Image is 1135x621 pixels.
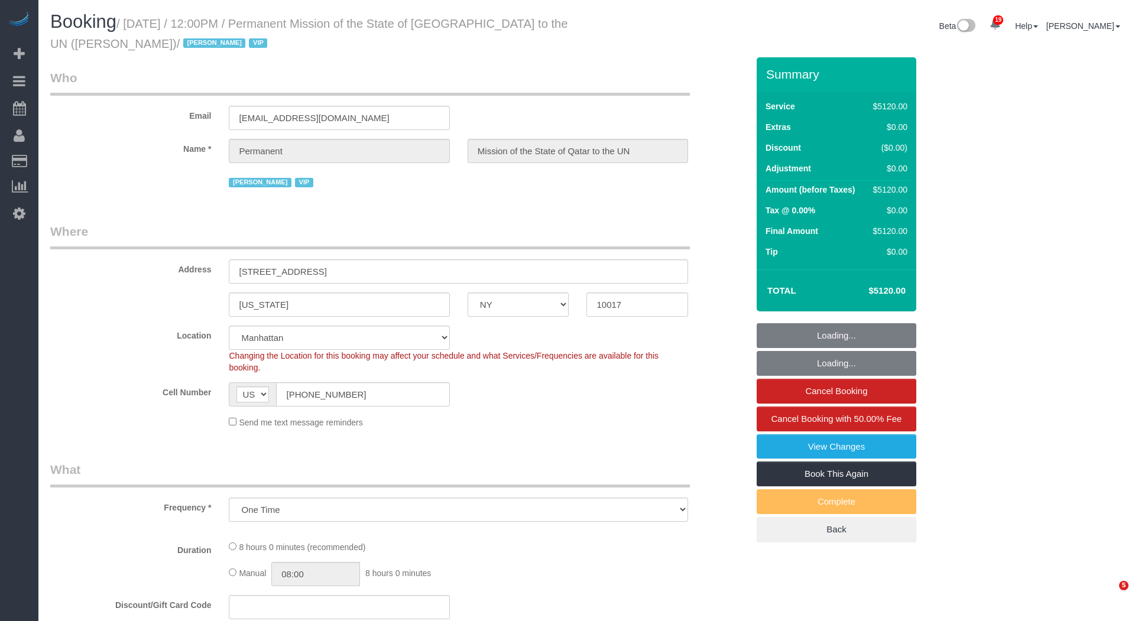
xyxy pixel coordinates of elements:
[766,246,778,258] label: Tip
[766,204,815,216] label: Tax @ 0.00%
[229,139,449,163] input: First Name
[766,67,910,81] h3: Summary
[1095,581,1123,609] iframe: Intercom live chat
[766,100,795,112] label: Service
[771,414,902,424] span: Cancel Booking with 50.00% Fee
[468,139,688,163] input: Last Name
[870,162,907,174] div: $0.00
[50,461,690,487] legend: What
[229,292,449,317] input: City
[757,517,916,542] a: Back
[757,461,916,486] a: Book This Again
[239,568,266,578] span: Manual
[41,259,220,275] label: Address
[870,184,907,196] div: $5120.00
[239,542,365,552] span: 8 hours 0 minutes (recommended)
[766,121,791,133] label: Extras
[177,37,271,50] span: /
[757,434,916,459] a: View Changes
[870,100,907,112] div: $5120.00
[41,540,220,556] label: Duration
[956,19,975,34] img: New interface
[295,178,313,187] span: VIP
[766,184,855,196] label: Amount (before Taxes)
[834,286,906,296] h4: $5120.00
[249,38,267,48] span: VIP
[41,326,220,342] label: Location
[767,285,796,295] strong: Total
[984,12,1007,38] a: 19
[1119,581,1128,590] span: 5
[41,139,220,155] label: Name *
[276,382,449,407] input: Cell Number
[870,121,907,133] div: $0.00
[870,225,907,237] div: $5120.00
[586,292,688,317] input: Zip Code
[939,21,976,31] a: Beta
[183,38,245,48] span: [PERSON_NAME]
[993,15,1003,25] span: 19
[870,204,907,216] div: $0.00
[41,595,220,611] label: Discount/Gift Card Code
[365,568,431,578] span: 8 hours 0 minutes
[229,351,659,372] span: Changing the Location for this booking may affect your schedule and what Services/Frequencies are...
[870,246,907,258] div: $0.00
[50,11,116,32] span: Booking
[766,162,811,174] label: Adjustment
[41,382,220,398] label: Cell Number
[229,178,291,187] span: [PERSON_NAME]
[239,418,362,427] span: Send me text message reminders
[229,106,449,130] input: Email
[870,142,907,154] div: ($0.00)
[50,223,690,249] legend: Where
[1015,21,1038,31] a: Help
[766,225,818,237] label: Final Amount
[766,142,801,154] label: Discount
[41,106,220,122] label: Email
[7,12,31,28] img: Automaid Logo
[1046,21,1120,31] a: [PERSON_NAME]
[41,498,220,513] label: Frequency *
[50,17,567,50] small: / [DATE] / 12:00PM / Permanent Mission of the State of [GEOGRAPHIC_DATA] to the UN ([PERSON_NAME])
[50,69,690,96] legend: Who
[757,407,916,431] a: Cancel Booking with 50.00% Fee
[757,379,916,404] a: Cancel Booking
